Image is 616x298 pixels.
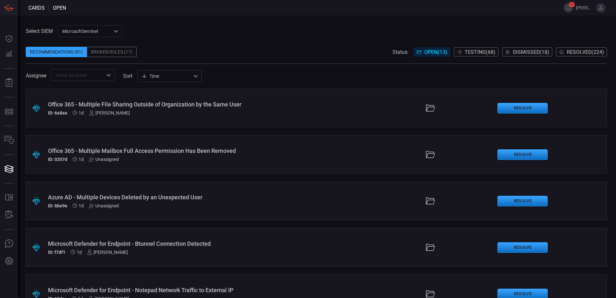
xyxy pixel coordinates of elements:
[414,47,450,56] button: Open(13)
[567,49,604,55] span: Resolved ( 224 )
[48,203,67,208] h5: ID: 6be9e
[89,203,119,208] div: Unassigned
[392,49,409,55] span: Status:
[89,157,119,162] div: Unassigned
[513,49,549,55] span: Dismissed ( 18 )
[1,75,17,91] button: Reports
[1,161,17,177] button: Cards
[1,31,17,46] button: Dashboard
[1,46,17,62] button: Detections
[28,5,45,11] span: Cards
[497,103,548,114] button: Resolve
[1,207,17,223] button: ALERT ANALYSIS
[26,28,53,34] label: Select SIEM
[79,157,84,162] span: Sep 14, 2025 6:00 AM
[502,47,552,56] button: Dismissed(18)
[1,236,17,252] button: Ask Us A Question
[48,147,251,154] div: Office 365 - Multiple Mailbox Full Access Permission Has Been Removed
[454,47,498,56] button: Testing(68)
[497,149,548,160] button: Resolve
[48,101,251,108] div: Office 365 - Multiple File Sharing Outside of Organization by the Same User
[497,196,548,206] button: Resolve
[1,133,17,148] button: Inventory
[1,104,17,119] button: MITRE - Detection Posture
[48,287,251,293] div: Microsoft Defender for Endpoint - Notepad Network Traffic to External IP
[48,194,251,201] div: Azure AD - Multiple Devices Deleted by an Unexpected User
[104,71,113,80] button: Open
[26,47,87,57] div: Recommendations (81)
[556,47,607,56] button: Resolved(224)
[569,2,575,7] span: 11
[53,71,103,79] input: Select assignee
[497,242,548,253] button: Resolve
[77,250,82,255] span: Sep 14, 2025 6:00 AM
[87,47,137,57] div: Broken Rules (17)
[79,110,84,115] span: Sep 14, 2025 6:01 AM
[465,49,496,55] span: Testing ( 68 )
[79,203,84,208] span: Sep 14, 2025 6:00 AM
[424,49,447,55] span: Open ( 13 )
[142,73,191,79] div: Time
[576,5,593,10] span: [PERSON_NAME].[PERSON_NAME]
[1,190,17,205] button: Rule Catalog
[87,250,128,255] div: [PERSON_NAME]
[62,28,112,35] p: MicrosoftSentinel
[563,3,573,13] button: 11
[53,5,66,11] span: open
[123,73,132,79] label: sort
[48,240,251,247] div: Microsoft Defender for Endpoint - Btunnel Connection Detected
[26,73,46,79] span: Assignee
[89,110,130,115] div: [PERSON_NAME]
[48,250,65,255] h5: ID: f7df1
[1,253,17,269] button: Preferences
[48,157,67,162] h5: ID: 0207d
[48,110,67,115] h5: ID: 6a8aa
